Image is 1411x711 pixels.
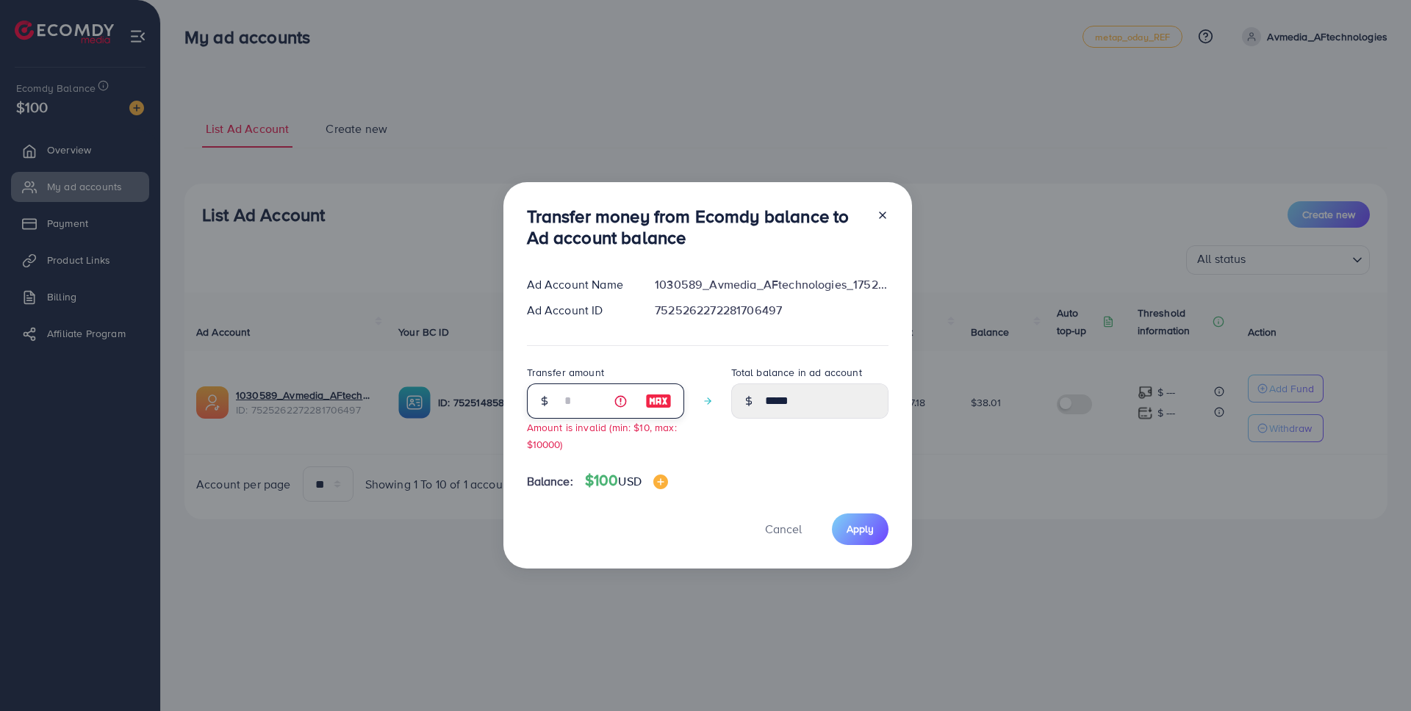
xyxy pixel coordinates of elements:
[731,365,862,380] label: Total balance in ad account
[585,472,668,490] h4: $100
[618,473,641,489] span: USD
[515,276,644,293] div: Ad Account Name
[643,302,900,319] div: 7525262272281706497
[1349,645,1400,700] iframe: Chat
[847,521,874,536] span: Apply
[527,365,604,380] label: Transfer amount
[643,276,900,293] div: 1030589_Avmedia_AFtechnologies_1752111662599
[527,473,573,490] span: Balance:
[747,513,820,545] button: Cancel
[515,302,644,319] div: Ad Account ID
[653,474,668,489] img: image
[832,513,888,545] button: Apply
[765,521,802,537] span: Cancel
[527,420,677,451] small: Amount is invalid (min: $10, max: $10000)
[527,206,865,248] h3: Transfer money from Ecomdy balance to Ad account balance
[645,392,672,410] img: image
